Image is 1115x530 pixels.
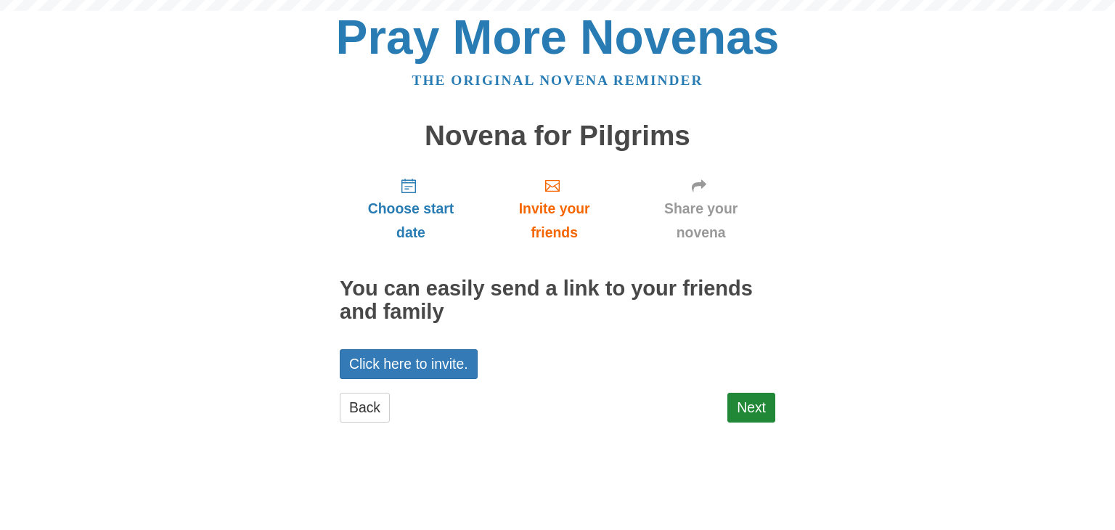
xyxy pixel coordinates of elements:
[340,349,478,379] a: Click here to invite.
[641,197,761,245] span: Share your novena
[340,393,390,423] a: Back
[482,166,626,252] a: Invite your friends
[354,197,467,245] span: Choose start date
[336,10,780,64] a: Pray More Novenas
[497,197,612,245] span: Invite your friends
[727,393,775,423] a: Next
[340,277,775,324] h2: You can easily send a link to your friends and family
[412,73,703,88] a: The original novena reminder
[340,121,775,152] h1: Novena for Pilgrims
[340,166,482,252] a: Choose start date
[626,166,775,252] a: Share your novena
